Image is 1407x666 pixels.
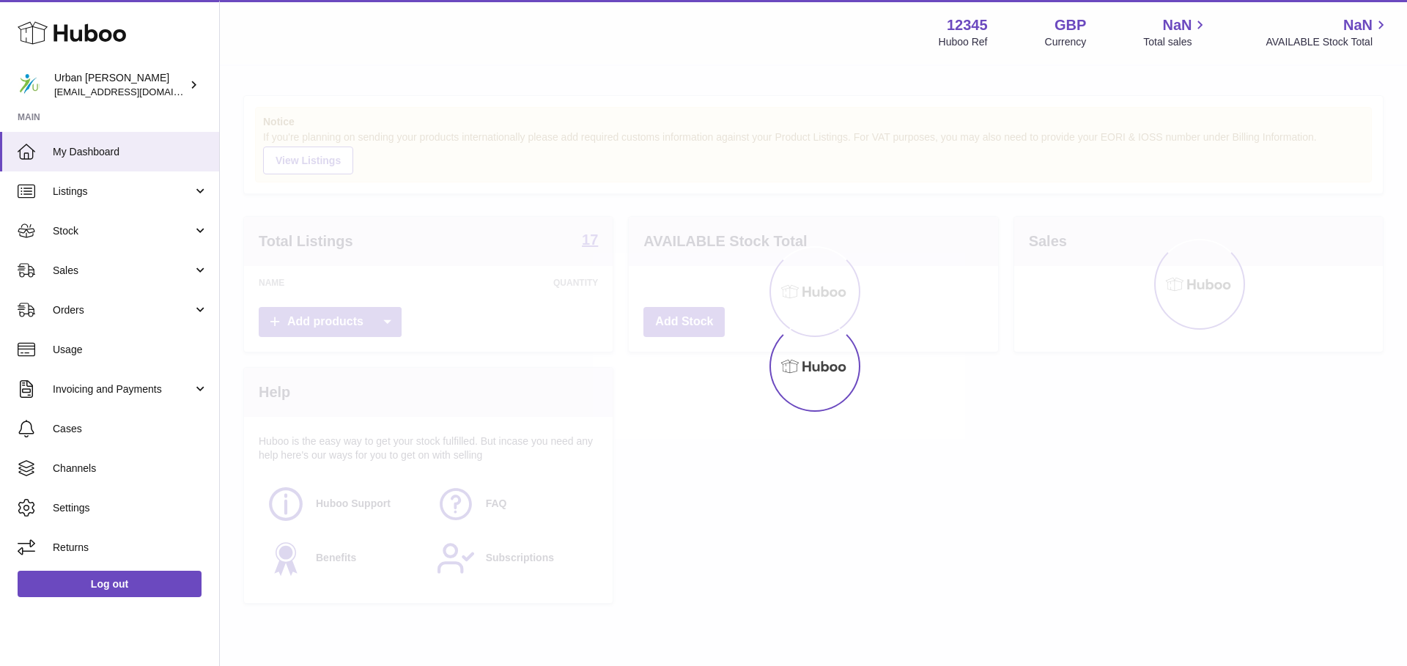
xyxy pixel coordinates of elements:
strong: 12345 [947,15,988,35]
span: My Dashboard [53,145,208,159]
strong: GBP [1055,15,1086,35]
span: Invoicing and Payments [53,382,193,396]
span: Stock [53,224,193,238]
div: Currency [1045,35,1087,49]
span: NaN [1162,15,1192,35]
span: Returns [53,541,208,555]
span: Total sales [1143,35,1208,49]
a: Log out [18,571,202,597]
a: NaN Total sales [1143,15,1208,49]
span: Channels [53,462,208,476]
img: orders@urbanpoling.com [18,74,40,96]
span: NaN [1343,15,1373,35]
span: Settings [53,501,208,515]
span: Usage [53,343,208,357]
div: Huboo Ref [939,35,988,49]
span: AVAILABLE Stock Total [1266,35,1389,49]
span: [EMAIL_ADDRESS][DOMAIN_NAME] [54,86,215,97]
span: Listings [53,185,193,199]
span: Orders [53,303,193,317]
span: Sales [53,264,193,278]
span: Cases [53,422,208,436]
div: Urban [PERSON_NAME] [54,71,186,99]
a: NaN AVAILABLE Stock Total [1266,15,1389,49]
